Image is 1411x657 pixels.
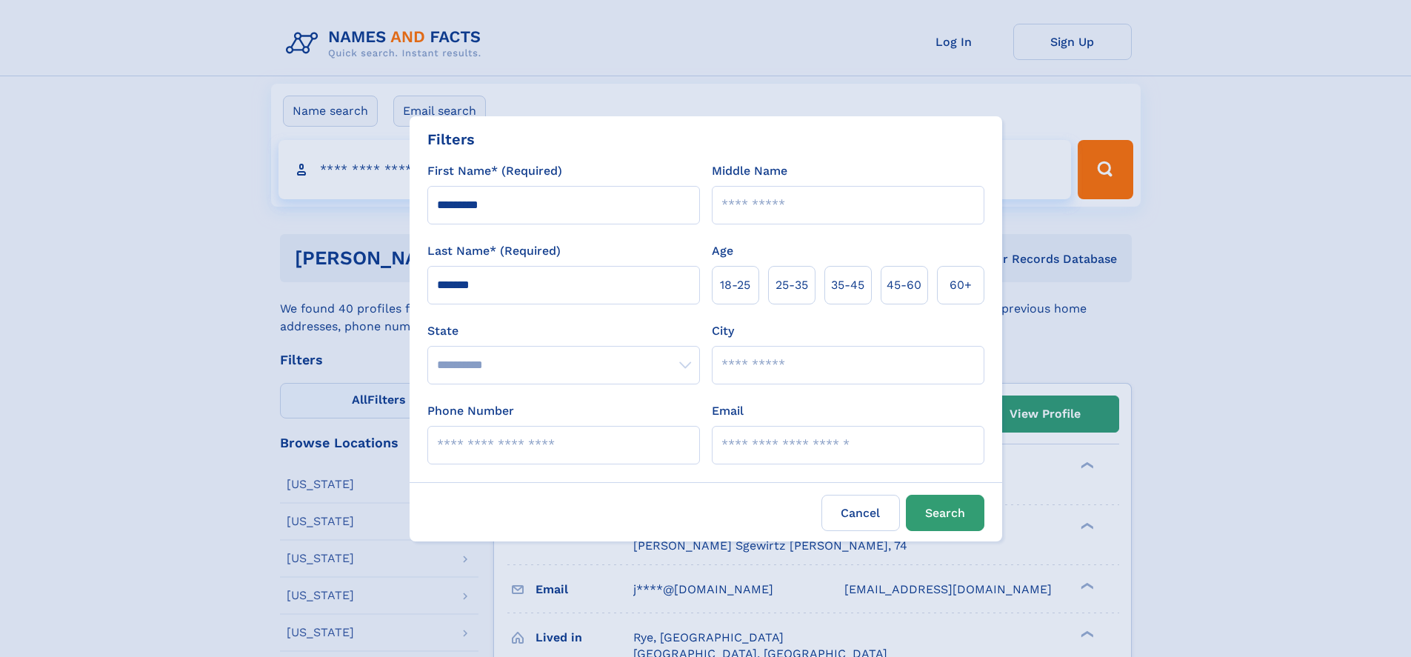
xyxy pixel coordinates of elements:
span: 45‑60 [887,276,921,294]
label: Phone Number [427,402,514,420]
label: Cancel [821,495,900,531]
span: 25‑35 [775,276,808,294]
label: First Name* (Required) [427,162,562,180]
div: Filters [427,128,475,150]
label: Last Name* (Required) [427,242,561,260]
label: Age [712,242,733,260]
label: State [427,322,700,340]
span: 60+ [950,276,972,294]
button: Search [906,495,984,531]
label: City [712,322,734,340]
label: Email [712,402,744,420]
span: 35‑45 [831,276,864,294]
label: Middle Name [712,162,787,180]
span: 18‑25 [720,276,750,294]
